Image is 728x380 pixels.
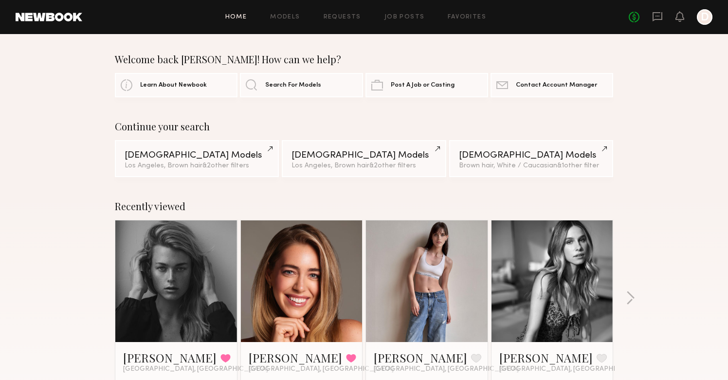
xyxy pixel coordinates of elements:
a: Job Posts [384,14,425,20]
a: D [697,9,712,25]
a: Contact Account Manager [491,73,613,97]
a: [PERSON_NAME] [374,350,467,365]
a: Post A Job or Casting [365,73,488,97]
div: Los Angeles, Brown hair [291,163,436,169]
a: Favorites [448,14,486,20]
span: Contact Account Manager [516,82,597,89]
div: Brown hair, White / Caucasian [459,163,603,169]
a: Models [270,14,300,20]
span: & 2 other filter s [202,163,249,169]
a: [DEMOGRAPHIC_DATA] ModelsLos Angeles, Brown hair&2other filters [282,140,446,177]
div: Recently viewed [115,200,613,212]
span: [GEOGRAPHIC_DATA], [GEOGRAPHIC_DATA] [499,365,644,373]
a: Requests [324,14,361,20]
a: [PERSON_NAME] [123,350,217,365]
div: [DEMOGRAPHIC_DATA] Models [291,151,436,160]
div: [DEMOGRAPHIC_DATA] Models [125,151,269,160]
a: Home [225,14,247,20]
a: Learn About Newbook [115,73,237,97]
a: Search For Models [240,73,363,97]
span: Post A Job or Casting [391,82,455,89]
div: Welcome back [PERSON_NAME]! How can we help? [115,54,613,65]
span: [GEOGRAPHIC_DATA], [GEOGRAPHIC_DATA] [249,365,394,373]
div: [DEMOGRAPHIC_DATA] Models [459,151,603,160]
span: [GEOGRAPHIC_DATA], [GEOGRAPHIC_DATA] [374,365,519,373]
span: Search For Models [265,82,321,89]
span: & 2 other filter s [369,163,416,169]
a: [DEMOGRAPHIC_DATA] ModelsLos Angeles, Brown hair&2other filters [115,140,279,177]
span: Learn About Newbook [140,82,207,89]
div: Los Angeles, Brown hair [125,163,269,169]
div: Continue your search [115,121,613,132]
a: [PERSON_NAME] [249,350,342,365]
span: & 1 other filter [557,163,599,169]
span: [GEOGRAPHIC_DATA], [GEOGRAPHIC_DATA] [123,365,268,373]
a: [DEMOGRAPHIC_DATA] ModelsBrown hair, White / Caucasian&1other filter [449,140,613,177]
a: [PERSON_NAME] [499,350,593,365]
